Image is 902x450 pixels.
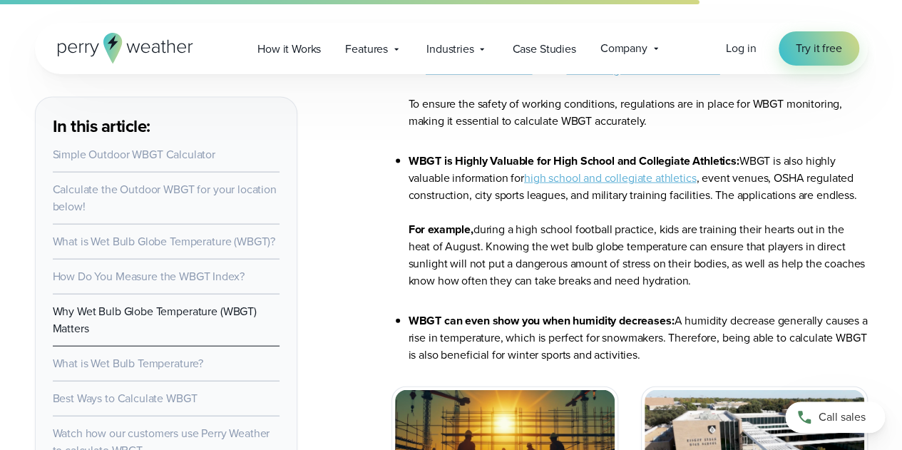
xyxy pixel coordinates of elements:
[409,153,868,290] li: WBGT is also highly valuable information for , event venues, OSHA regulated construction, city sp...
[53,146,215,163] a: Simple Outdoor WBGT Calculator
[500,34,588,63] a: Case Studies
[600,40,647,57] span: Company
[409,221,473,237] strong: For example,
[726,40,756,57] a: Log in
[245,34,333,63] a: How it Works
[53,268,245,285] a: How Do You Measure the WBGT Index?
[409,312,675,329] strong: WBGT can even show you when humidity decreases:
[796,40,841,57] span: Try it free
[345,41,388,58] span: Features
[53,303,257,337] a: Why Wet Bulb Globe Temperature (WBGT) Matters
[409,153,739,169] strong: WBGT is Highly Valuable for High School and Collegiate Athletics:
[779,31,859,66] a: Try it free
[426,41,473,58] span: Industries
[409,312,868,364] li: A humidity decrease generally causes a rise in temperature, which is perfect for snowmakers. Ther...
[53,390,198,406] a: Best Ways to Calculate WBGT
[53,233,276,250] a: What is Wet Bulb Globe Temperature (WBGT)?
[524,170,697,186] a: high school and collegiate athletics
[819,409,866,426] span: Call sales
[785,402,885,433] a: Call sales
[726,40,756,56] span: Log in
[53,115,280,138] h3: In this article:
[409,27,868,130] li: Since WBGT is a measure of heat-related stress specifically, it is an important factor to conside...
[512,41,575,58] span: Case Studies
[257,41,321,58] span: How it Works
[53,181,277,215] a: Calculate the Outdoor WBGT for your location below!
[53,355,204,372] a: What is Wet Bulb Temperature?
